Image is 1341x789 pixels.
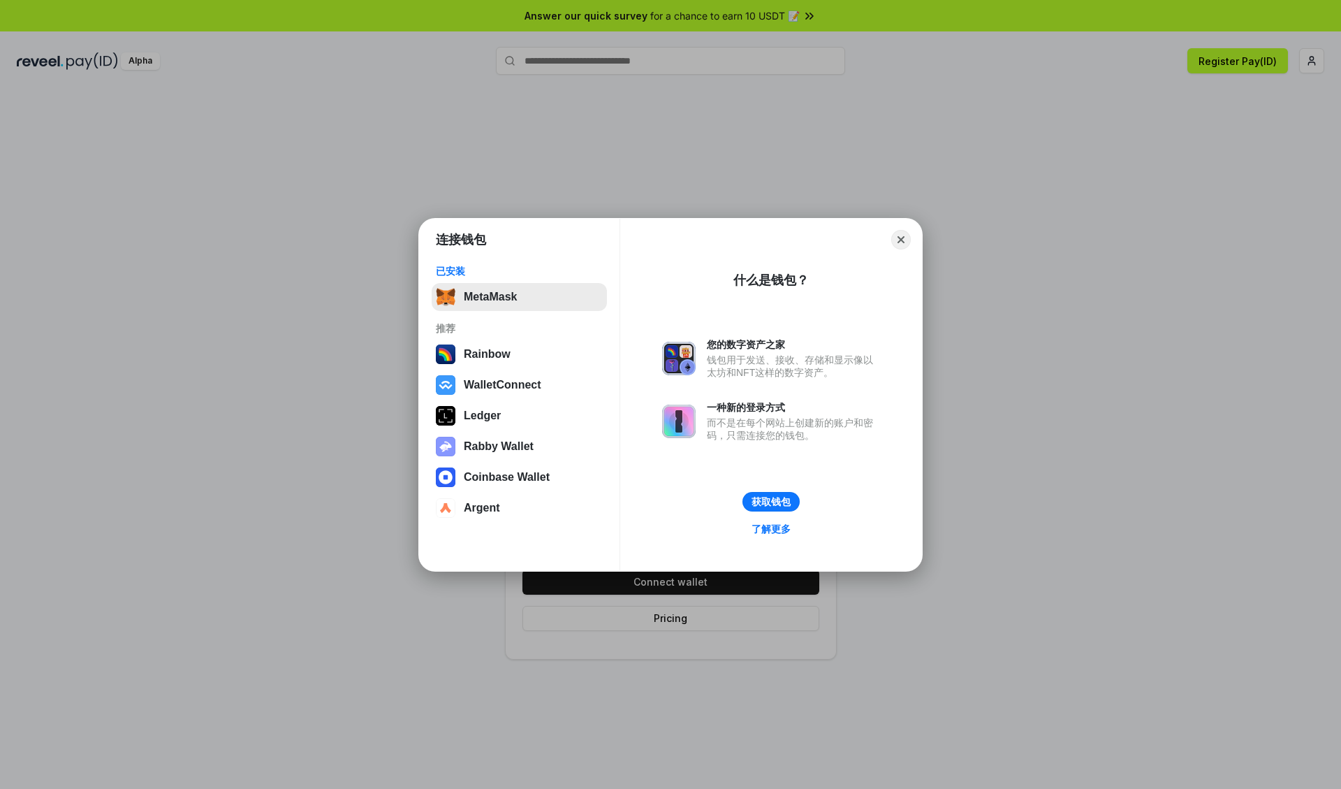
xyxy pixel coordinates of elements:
[436,437,455,456] img: svg+xml,%3Csvg%20xmlns%3D%22http%3A%2F%2Fwww.w3.org%2F2000%2Fsvg%22%20fill%3D%22none%22%20viewBox...
[742,492,800,512] button: 获取钱包
[707,401,880,414] div: 一种新的登录方式
[464,379,541,391] div: WalletConnect
[662,405,696,438] img: svg+xml,%3Csvg%20xmlns%3D%22http%3A%2F%2Fwww.w3.org%2F2000%2Fsvg%22%20fill%3D%22none%22%20viewBox...
[436,287,455,307] img: svg+xml,%3Csvg%20fill%3D%22none%22%20height%3D%2233%22%20viewBox%3D%220%200%2035%2033%22%20width%...
[432,402,607,430] button: Ledger
[733,272,809,289] div: 什么是钱包？
[432,340,607,368] button: Rainbow
[436,406,455,426] img: svg+xml,%3Csvg%20xmlns%3D%22http%3A%2F%2Fwww.w3.org%2F2000%2Fsvg%22%20width%3D%2228%22%20height%3...
[752,495,791,508] div: 获取钱包
[432,463,607,491] button: Coinbase Wallet
[436,375,455,395] img: svg+xml,%3Csvg%20width%3D%2228%22%20height%3D%2228%22%20viewBox%3D%220%200%2028%2028%22%20fill%3D...
[464,471,550,484] div: Coinbase Wallet
[464,502,500,514] div: Argent
[436,498,455,518] img: svg+xml,%3Csvg%20width%3D%2228%22%20height%3D%2228%22%20viewBox%3D%220%200%2028%2028%22%20fill%3D...
[432,433,607,461] button: Rabby Wallet
[891,230,911,249] button: Close
[662,342,696,375] img: svg+xml,%3Csvg%20xmlns%3D%22http%3A%2F%2Fwww.w3.org%2F2000%2Fsvg%22%20fill%3D%22none%22%20viewBox...
[432,494,607,522] button: Argent
[752,523,791,535] div: 了解更多
[436,468,455,487] img: svg+xml,%3Csvg%20width%3D%2228%22%20height%3D%2228%22%20viewBox%3D%220%200%2028%2028%22%20fill%3D...
[743,520,799,538] a: 了解更多
[707,338,880,351] div: 您的数字资产之家
[464,440,534,453] div: Rabby Wallet
[464,291,517,303] div: MetaMask
[464,410,501,422] div: Ledger
[432,283,607,311] button: MetaMask
[436,322,603,335] div: 推荐
[432,371,607,399] button: WalletConnect
[436,265,603,277] div: 已安装
[464,348,511,361] div: Rainbow
[436,345,455,364] img: svg+xml,%3Csvg%20width%3D%22120%22%20height%3D%22120%22%20viewBox%3D%220%200%20120%20120%22%20fil...
[436,231,486,248] h1: 连接钱包
[707,417,880,442] div: 而不是在每个网站上创建新的账户和密码，只需连接您的钱包。
[707,354,880,379] div: 钱包用于发送、接收、存储和显示像以太坊和NFT这样的数字资产。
